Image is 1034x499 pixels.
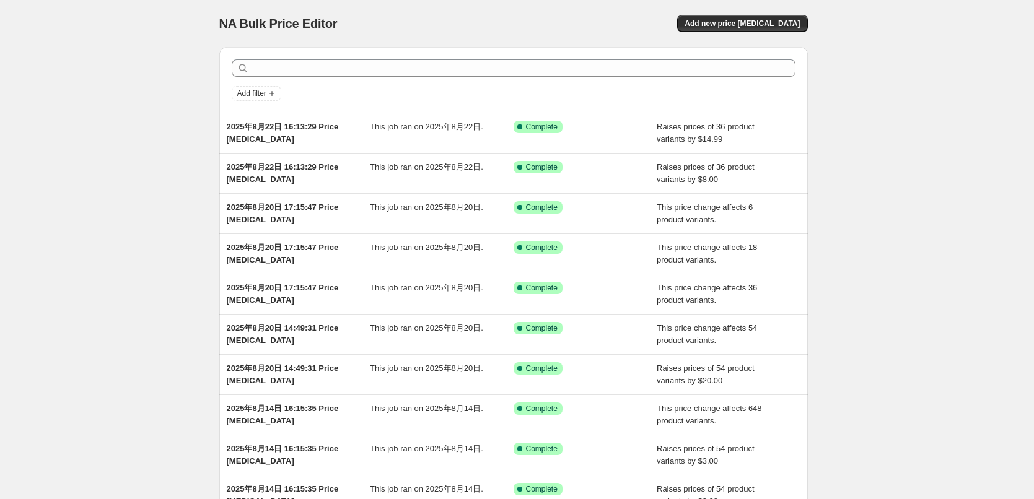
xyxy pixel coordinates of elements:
[370,243,483,252] span: This job ran on 2025年8月20日.
[370,122,483,131] span: This job ran on 2025年8月22日.
[657,162,755,184] span: Raises prices of 36 product variants by $8.00
[657,122,755,144] span: Raises prices of 36 product variants by $14.99
[227,444,339,466] span: 2025年8月14日 16:15:35 Price [MEDICAL_DATA]
[657,202,753,224] span: This price change affects 6 product variants.
[232,86,281,101] button: Add filter
[526,122,558,132] span: Complete
[370,162,483,171] span: This job ran on 2025年8月22日.
[526,202,558,212] span: Complete
[237,89,266,98] span: Add filter
[657,444,755,466] span: Raises prices of 54 product variants by $3.00
[227,162,339,184] span: 2025年8月22日 16:13:29 Price [MEDICAL_DATA]
[370,404,483,413] span: This job ran on 2025年8月14日.
[526,404,558,414] span: Complete
[526,243,558,253] span: Complete
[219,17,338,30] span: NA Bulk Price Editor
[227,283,339,305] span: 2025年8月20日 17:15:47 Price [MEDICAL_DATA]
[227,323,339,345] span: 2025年8月20日 14:49:31 Price [MEDICAL_DATA]
[370,323,483,332] span: This job ran on 2025年8月20日.
[227,122,339,144] span: 2025年8月22日 16:13:29 Price [MEDICAL_DATA]
[526,484,558,494] span: Complete
[657,323,757,345] span: This price change affects 54 product variants.
[526,444,558,454] span: Complete
[526,323,558,333] span: Complete
[227,363,339,385] span: 2025年8月20日 14:49:31 Price [MEDICAL_DATA]
[370,484,483,493] span: This job ran on 2025年8月14日.
[657,404,762,425] span: This price change affects 648 product variants.
[227,202,339,224] span: 2025年8月20日 17:15:47 Price [MEDICAL_DATA]
[526,283,558,293] span: Complete
[685,19,800,28] span: Add new price [MEDICAL_DATA]
[657,283,757,305] span: This price change affects 36 product variants.
[657,243,757,264] span: This price change affects 18 product variants.
[370,202,483,212] span: This job ran on 2025年8月20日.
[227,404,339,425] span: 2025年8月14日 16:15:35 Price [MEDICAL_DATA]
[370,363,483,373] span: This job ran on 2025年8月20日.
[657,363,755,385] span: Raises prices of 54 product variants by $20.00
[370,444,483,453] span: This job ran on 2025年8月14日.
[227,243,339,264] span: 2025年8月20日 17:15:47 Price [MEDICAL_DATA]
[677,15,807,32] button: Add new price [MEDICAL_DATA]
[370,283,483,292] span: This job ran on 2025年8月20日.
[526,162,558,172] span: Complete
[526,363,558,373] span: Complete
